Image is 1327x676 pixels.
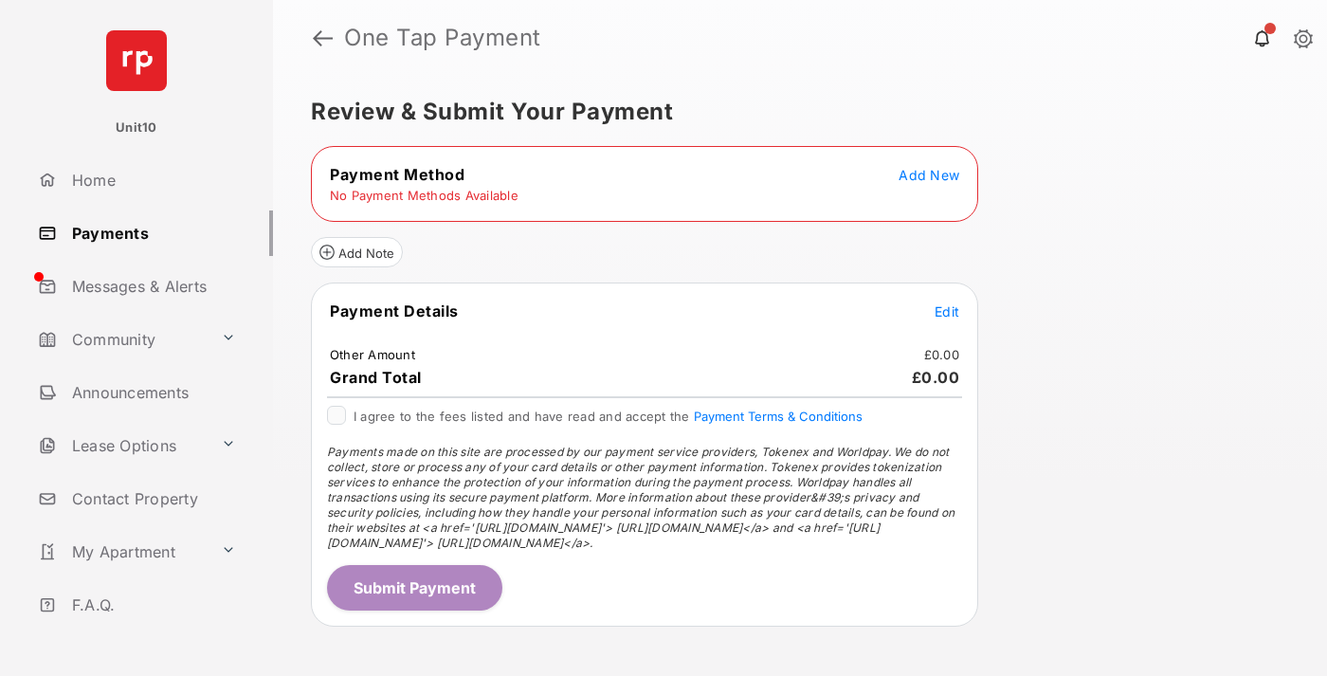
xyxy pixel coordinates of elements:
[327,565,502,611] button: Submit Payment
[329,346,416,363] td: Other Amount
[899,167,959,183] span: Add New
[30,317,213,362] a: Community
[30,370,273,415] a: Announcements
[344,27,541,49] strong: One Tap Payment
[30,157,273,203] a: Home
[354,409,863,424] span: I agree to the fees listed and have read and accept the
[30,529,213,575] a: My Apartment
[329,187,519,204] td: No Payment Methods Available
[30,264,273,309] a: Messages & Alerts
[912,368,960,387] span: £0.00
[30,423,213,468] a: Lease Options
[30,210,273,256] a: Payments
[30,476,273,521] a: Contact Property
[330,368,422,387] span: Grand Total
[311,237,403,267] button: Add Note
[935,303,959,320] span: Edit
[899,165,959,184] button: Add New
[106,30,167,91] img: svg+xml;base64,PHN2ZyB4bWxucz0iaHR0cDovL3d3dy53My5vcmcvMjAwMC9zdmciIHdpZHRoPSI2NCIgaGVpZ2h0PSI2NC...
[327,445,954,550] span: Payments made on this site are processed by our payment service providers, Tokenex and Worldpay. ...
[311,100,1274,123] h5: Review & Submit Your Payment
[923,346,960,363] td: £0.00
[694,409,863,424] button: I agree to the fees listed and have read and accept the
[935,301,959,320] button: Edit
[116,119,157,137] p: Unit10
[330,165,464,184] span: Payment Method
[30,582,273,628] a: F.A.Q.
[330,301,459,320] span: Payment Details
